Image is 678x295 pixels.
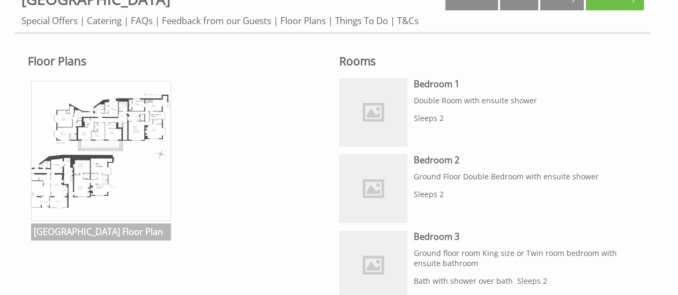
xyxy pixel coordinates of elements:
[414,171,637,181] p: Ground Floor Double Bedroom with ensuite shower
[414,248,637,268] p: Ground floor room King size or Twin room bedroom with ensuite bathroom
[414,231,637,243] h3: Bedroom 3
[340,155,407,222] img: Bedroom 2
[414,95,637,105] p: Double Room with ensuite shower
[414,276,637,286] p: Bath with shower over bath Sleeps 2
[339,54,638,69] h2: Rooms
[31,81,172,221] img: Wye Rapids House Floor Plan
[414,78,637,90] h3: Bedroom 1
[335,14,388,27] a: Things To Do
[414,154,637,166] h3: Bedroom 2
[414,189,637,199] p: Sleeps 2
[28,54,326,69] h2: Floor Plans
[87,14,122,27] a: Catering
[414,113,637,123] p: Sleeps 2
[340,79,407,146] img: Bedroom 1
[397,14,419,27] a: T&Cs
[131,14,153,27] a: FAQs
[21,14,78,27] a: Special Offers
[280,14,326,27] a: Floor Plans
[162,14,271,27] a: Feedback from our Guests
[31,223,172,240] h3: [GEOGRAPHIC_DATA] Floor Plan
